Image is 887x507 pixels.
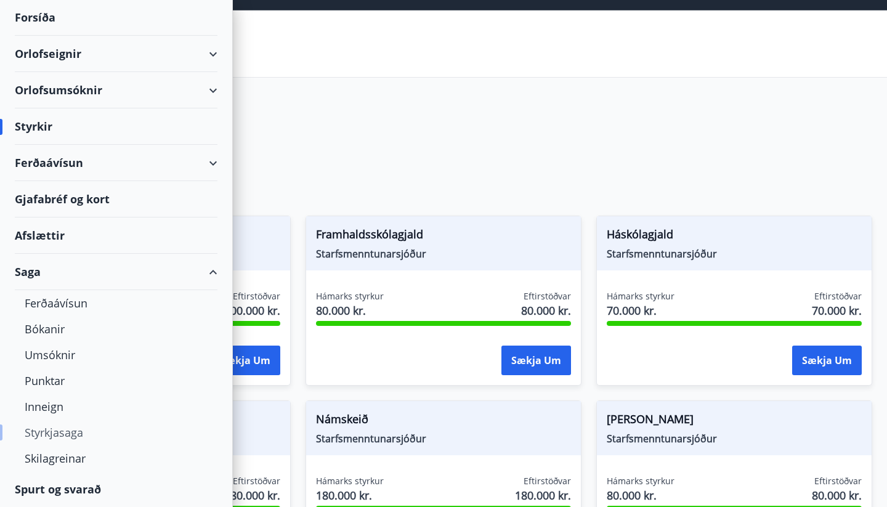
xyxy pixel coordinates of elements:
[233,290,280,302] span: Eftirstöðvar
[25,420,208,445] div: Styrkjasaga
[316,226,571,247] span: Framhaldsskólagjald
[316,475,384,487] span: Hámarks styrkur
[15,254,217,290] div: Saga
[15,217,217,254] div: Afslættir
[607,302,674,318] span: 70.000 kr.
[524,475,571,487] span: Eftirstöðvar
[607,290,674,302] span: Hámarks styrkur
[15,72,217,108] div: Orlofsumsóknir
[15,108,217,145] div: Styrkir
[607,487,674,503] span: 80.000 kr.
[607,432,862,445] span: Starfsmenntunarsjóður
[15,181,217,217] div: Gjafabréf og kort
[607,411,862,432] span: [PERSON_NAME]
[211,346,280,375] button: Sækja um
[607,247,862,261] span: Starfsmenntunarsjóður
[792,346,862,375] button: Sækja um
[233,475,280,487] span: Eftirstöðvar
[814,290,862,302] span: Eftirstöðvar
[607,475,674,487] span: Hámarks styrkur
[25,394,208,420] div: Inneign
[812,487,862,503] span: 80.000 kr.
[501,346,571,375] button: Sækja um
[812,302,862,318] span: 70.000 kr.
[316,290,384,302] span: Hámarks styrkur
[25,290,208,316] div: Ferðaávísun
[515,487,571,503] span: 180.000 kr.
[15,471,217,507] div: Spurt og svarað
[524,290,571,302] span: Eftirstöðvar
[316,411,571,432] span: Námskeið
[230,487,280,503] span: 80.000 kr.
[316,487,384,503] span: 180.000 kr.
[15,36,217,72] div: Orlofseignir
[607,226,862,247] span: Háskólagjald
[25,316,208,342] div: Bókanir
[316,247,571,261] span: Starfsmenntunarsjóður
[224,302,280,318] span: 800.000 kr.
[15,145,217,181] div: Ferðaávísun
[316,302,384,318] span: 80.000 kr.
[521,302,571,318] span: 80.000 kr.
[25,445,208,471] div: Skilagreinar
[316,432,571,445] span: Starfsmenntunarsjóður
[25,368,208,394] div: Punktar
[814,475,862,487] span: Eftirstöðvar
[25,342,208,368] div: Umsóknir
